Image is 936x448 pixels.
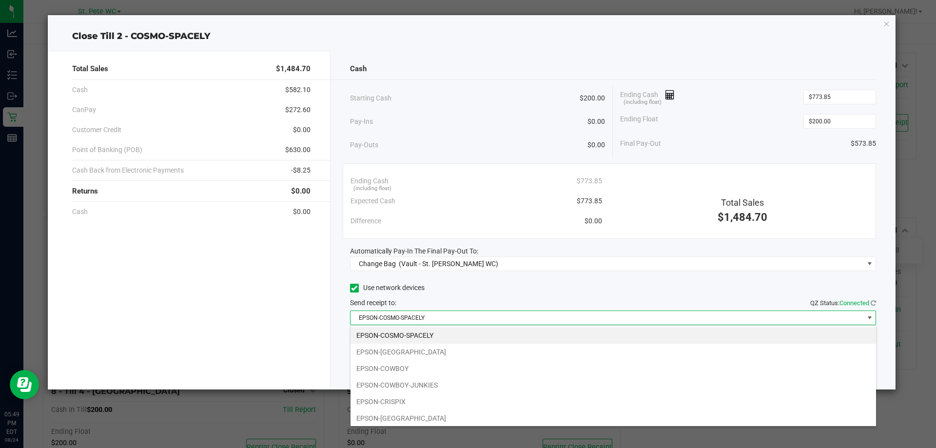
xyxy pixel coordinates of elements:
[351,393,876,410] li: EPSON-CRISPIX
[10,370,39,399] iframe: Resource center
[351,360,876,377] li: EPSON-COWBOY
[351,410,876,427] li: EPSON-[GEOGRAPHIC_DATA]
[721,197,764,208] span: Total Sales
[72,105,96,115] span: CanPay
[350,283,425,293] label: Use network devices
[353,185,391,193] span: (including float)
[350,117,373,127] span: Pay-Ins
[72,181,311,202] div: Returns
[72,63,108,75] span: Total Sales
[293,207,311,217] span: $0.00
[351,311,864,325] span: EPSON-COSMO-SPACELY
[72,165,184,175] span: Cash Back from Electronic Payments
[351,327,876,344] li: EPSON-COSMO-SPACELY
[72,125,121,135] span: Customer Credit
[351,176,389,186] span: Ending Cash
[285,105,311,115] span: $272.60
[285,145,311,155] span: $630.00
[350,140,378,150] span: Pay-Outs
[620,90,675,104] span: Ending Cash
[72,145,142,155] span: Point of Banking (POB)
[293,125,311,135] span: $0.00
[577,176,602,186] span: $773.85
[72,207,88,217] span: Cash
[350,93,391,103] span: Starting Cash
[580,93,605,103] span: $200.00
[350,299,396,307] span: Send receipt to:
[399,260,498,268] span: (Vault - St. [PERSON_NAME] WC)
[351,344,876,360] li: EPSON-[GEOGRAPHIC_DATA]
[587,117,605,127] span: $0.00
[839,299,869,307] span: Connected
[351,377,876,393] li: EPSON-COWBOY-JUNKIES
[718,211,767,223] span: $1,484.70
[276,63,311,75] span: $1,484.70
[351,216,381,226] span: Difference
[585,216,602,226] span: $0.00
[291,186,311,197] span: $0.00
[577,196,602,206] span: $773.85
[587,140,605,150] span: $0.00
[350,63,367,75] span: Cash
[350,247,478,255] span: Automatically Pay-In The Final Pay-Out To:
[291,165,311,175] span: -$8.25
[851,138,876,149] span: $573.85
[620,114,658,129] span: Ending Float
[72,85,88,95] span: Cash
[359,260,396,268] span: Change Bag
[810,299,876,307] span: QZ Status:
[285,85,311,95] span: $582.10
[620,138,661,149] span: Final Pay-Out
[624,98,662,107] span: (including float)
[351,196,395,206] span: Expected Cash
[48,30,896,43] div: Close Till 2 - COSMO-SPACELY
